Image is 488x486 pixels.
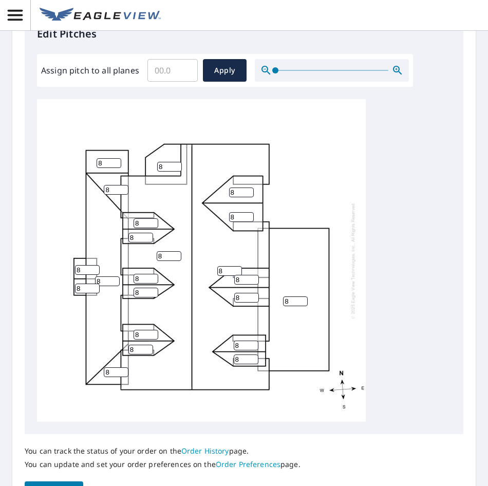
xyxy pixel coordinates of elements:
span: Apply [211,64,238,77]
p: You can update and set your order preferences on the page. [25,460,301,469]
input: 00.0 [147,56,198,85]
p: You can track the status of your order on the page. [25,446,301,456]
button: Apply [203,59,247,82]
a: Order History [181,446,229,456]
a: Order Preferences [216,459,280,469]
img: EV Logo [40,8,161,23]
p: Edit Pitches [37,26,451,42]
label: Assign pitch to all planes [41,64,139,77]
